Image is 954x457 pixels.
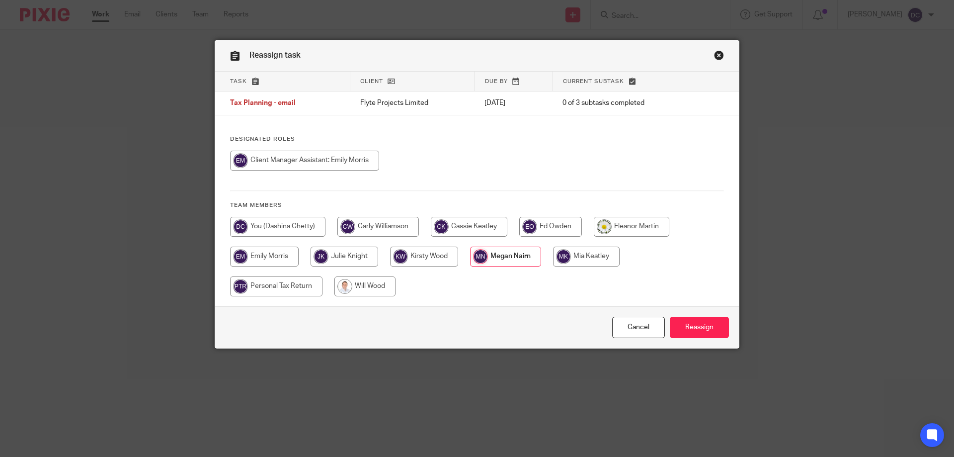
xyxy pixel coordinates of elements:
[230,135,724,143] h4: Designated Roles
[714,50,724,64] a: Close this dialog window
[230,201,724,209] h4: Team members
[360,79,383,84] span: Client
[249,51,301,59] span: Reassign task
[230,100,296,107] span: Tax Planning - email
[230,79,247,84] span: Task
[484,98,543,108] p: [DATE]
[485,79,508,84] span: Due by
[553,91,697,115] td: 0 of 3 subtasks completed
[563,79,624,84] span: Current subtask
[612,317,665,338] a: Close this dialog window
[360,98,465,108] p: Flyte Projects Limited
[670,317,729,338] input: Reassign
